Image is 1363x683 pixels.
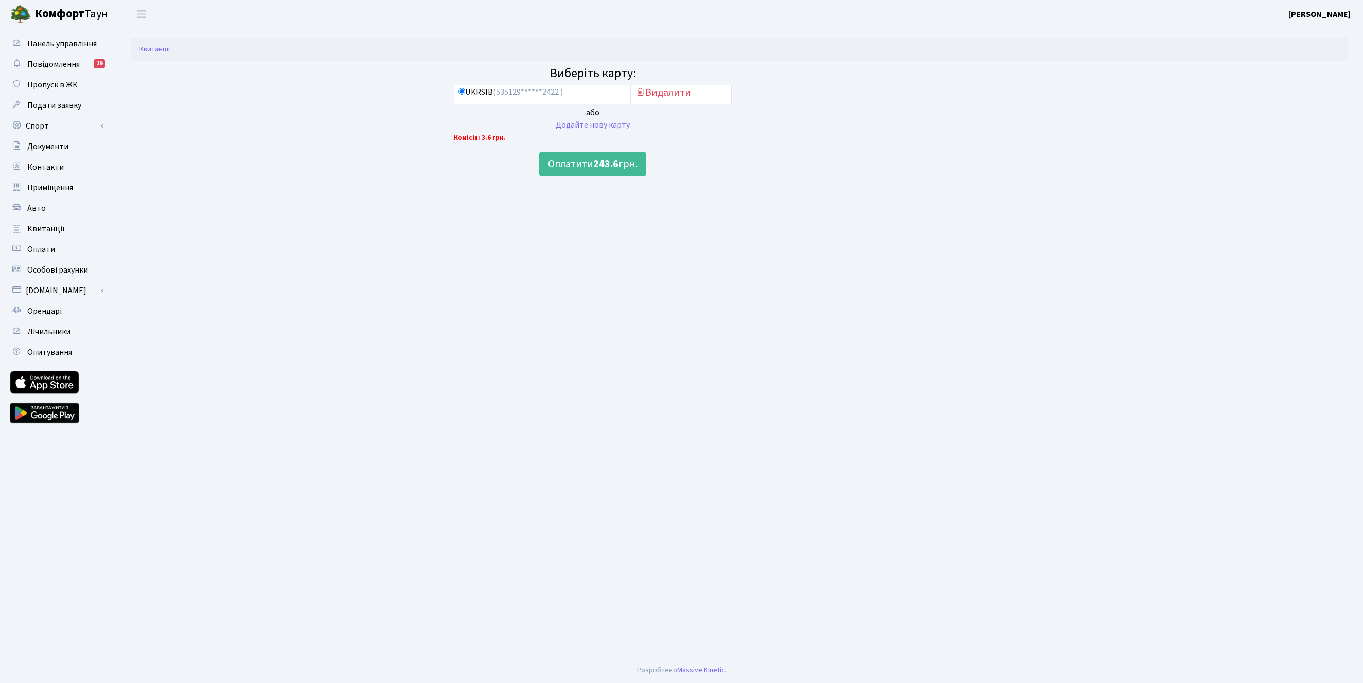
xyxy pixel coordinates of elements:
a: Приміщення [5,177,108,198]
span: Опитування [27,347,72,358]
div: 19 [94,59,105,68]
a: Авто [5,198,108,219]
a: Спорт [5,116,108,136]
span: Контакти [27,161,64,173]
span: Повідомлення [27,59,80,70]
b: Комфорт [35,6,84,22]
span: Квитанції [27,223,65,235]
b: Комісія: 3.6 грн. [454,133,506,142]
span: Лічильники [27,326,70,337]
a: Документи [5,136,108,157]
b: [PERSON_NAME] [1288,9,1351,20]
a: Панель управління [5,33,108,54]
h5: Видалити [635,86,727,99]
a: Лічильники [5,321,108,342]
span: Орендарі [27,305,62,317]
span: Панель управління [27,38,97,49]
a: Massive Kinetic [677,664,725,675]
a: [PERSON_NAME] [1288,8,1351,21]
span: Приміщення [27,182,73,193]
div: Розроблено . [637,664,727,676]
span: Особові рахунки [27,264,88,276]
h4: Виберіть карту: [454,66,732,81]
a: Оплати [5,239,108,260]
div: Додайте нову карту [454,119,732,131]
span: Пропуск в ЖК [27,79,78,91]
label: UKRSIB [458,86,563,98]
button: Оплатити243.6грн. [539,152,646,176]
div: або [454,106,732,119]
a: Орендарі [5,301,108,321]
span: Авто [27,203,46,214]
span: Документи [27,141,68,152]
a: Особові рахунки [5,260,108,280]
a: [DOMAIN_NAME] [5,280,108,301]
a: Квитанції [5,219,108,239]
a: Квитанції [139,44,170,55]
a: Опитування [5,342,108,363]
button: Переключити навігацію [129,6,154,23]
a: Повідомлення19 [5,54,108,75]
b: 243.6 [593,157,618,171]
a: Контакти [5,157,108,177]
span: Подати заявку [27,100,81,111]
a: Пропуск в ЖК [5,75,108,95]
span: Оплати [27,244,55,255]
span: Таун [35,6,108,23]
img: logo.png [10,4,31,25]
a: Подати заявку [5,95,108,116]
